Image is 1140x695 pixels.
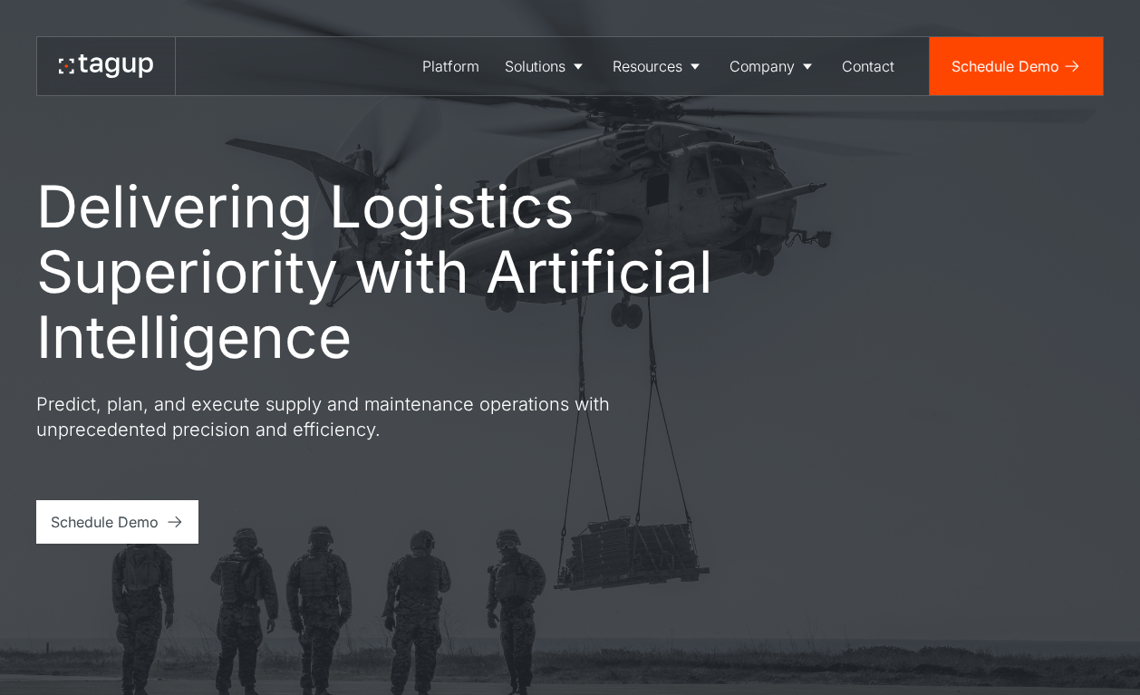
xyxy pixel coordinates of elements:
div: Schedule Demo [952,55,1059,77]
a: Company [717,37,829,95]
a: Schedule Demo [930,37,1103,95]
div: Platform [422,55,479,77]
div: Resources [613,55,682,77]
p: Predict, plan, and execute supply and maintenance operations with unprecedented precision and eff... [36,391,689,442]
div: Contact [842,55,894,77]
div: Schedule Demo [51,511,159,533]
a: Platform [410,37,492,95]
a: Resources [600,37,717,95]
a: Schedule Demo [36,500,198,544]
a: Solutions [492,37,600,95]
div: Company [729,55,795,77]
a: Contact [829,37,907,95]
h1: Delivering Logistics Superiority with Artificial Intelligence [36,174,797,370]
div: Solutions [505,55,565,77]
